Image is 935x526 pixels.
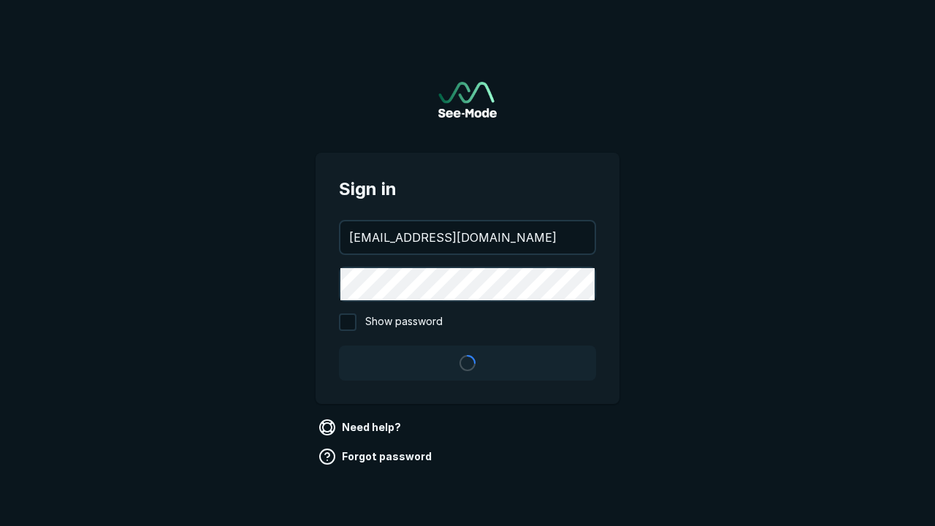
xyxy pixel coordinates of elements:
span: Sign in [339,176,596,202]
span: Show password [365,313,443,331]
input: your@email.com [340,221,595,254]
a: Need help? [316,416,407,439]
a: Forgot password [316,445,438,468]
img: See-Mode Logo [438,82,497,118]
a: Go to sign in [438,82,497,118]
